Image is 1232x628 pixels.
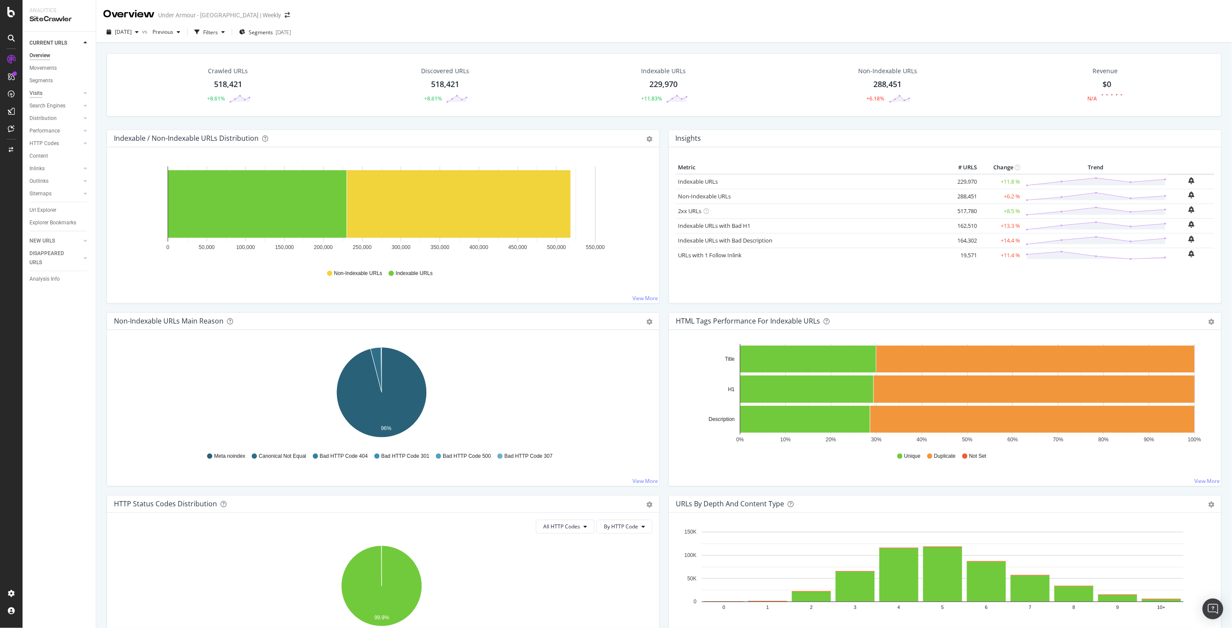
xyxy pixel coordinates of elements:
[29,164,81,173] a: Inlinks
[1157,605,1166,610] text: 10+
[979,161,1022,174] th: Change
[723,605,725,610] text: 0
[547,244,566,250] text: 500,000
[29,218,90,227] a: Explorer Bookmarks
[1116,605,1119,610] text: 9
[604,523,638,530] span: By HTTP Code
[678,222,750,230] a: Indexable URLs with Bad H1
[1087,95,1097,102] div: N/A
[29,164,45,173] div: Inlinks
[199,244,215,250] text: 50,000
[944,161,979,174] th: # URLS
[1189,177,1195,184] div: bell-plus
[979,174,1022,189] td: +11.8 %
[1208,319,1214,325] div: gear
[944,233,979,248] td: 164,302
[1053,437,1063,443] text: 70%
[29,114,57,123] div: Distribution
[826,437,836,443] text: 20%
[29,76,53,85] div: Segments
[29,218,76,227] div: Explorer Bookmarks
[29,177,81,186] a: Outlinks
[1203,599,1223,619] div: Open Intercom Messenger
[1008,437,1018,443] text: 60%
[158,11,281,19] div: Under Armour - [GEOGRAPHIC_DATA] | Weekly
[149,28,173,36] span: Previous
[979,248,1022,262] td: +11.4 %
[29,275,60,284] div: Analysis Info
[114,499,217,508] div: HTTP Status Codes Distribution
[1093,67,1118,75] span: Revenue
[103,25,142,39] button: [DATE]
[29,89,42,98] div: Visits
[780,437,791,443] text: 10%
[934,453,956,460] span: Duplicate
[597,520,652,534] button: By HTTP Code
[29,249,73,267] div: DISAPPEARED URLS
[985,605,988,610] text: 6
[29,64,57,73] div: Movements
[396,270,433,277] span: Indexable URLs
[29,101,81,110] a: Search Engines
[1022,161,1169,174] th: Trend
[1102,79,1111,89] span: $0
[114,344,649,444] svg: A chart.
[684,529,697,535] text: 150K
[285,12,290,18] div: arrow-right-arrow-left
[166,244,169,250] text: 0
[29,206,56,215] div: Url Explorer
[586,244,605,250] text: 550,000
[969,453,986,460] span: Not Set
[259,453,306,460] span: Canonical Not Equal
[203,29,218,36] div: Filters
[392,244,411,250] text: 300,000
[29,14,89,24] div: SiteCrawler
[979,233,1022,248] td: +14.4 %
[1194,477,1220,485] a: View More
[29,139,81,148] a: HTTP Codes
[684,552,697,558] text: 100K
[962,437,973,443] text: 50%
[207,95,225,102] div: +8.61%
[29,39,81,48] a: CURRENT URLS
[678,236,772,244] a: Indexable URLs with Bad Description
[103,7,155,22] div: Overview
[979,189,1022,204] td: +6.2 %
[944,189,979,204] td: 288,451
[443,453,491,460] span: Bad HTTP Code 500
[678,178,718,185] a: Indexable URLs
[944,218,979,233] td: 162,510
[29,126,60,136] div: Performance
[115,28,132,36] span: 2025 Sep. 25th
[676,527,1211,627] svg: A chart.
[641,95,662,102] div: +11.83%
[29,236,55,246] div: NEW URLS
[149,25,184,39] button: Previous
[381,453,429,460] span: Bad HTTP Code 301
[536,520,594,534] button: All HTTP Codes
[1189,191,1195,198] div: bell-plus
[694,599,697,605] text: 0
[1073,605,1075,610] text: 8
[29,189,81,198] a: Sitemaps
[191,25,228,39] button: Filters
[29,126,81,136] a: Performance
[114,161,649,262] svg: A chart.
[650,79,678,90] div: 229,970
[236,244,255,250] text: 100,000
[687,576,697,582] text: 50K
[676,161,944,174] th: Metric
[236,25,295,39] button: Segments[DATE]
[676,344,1211,444] svg: A chart.
[874,79,902,90] div: 288,451
[678,207,701,215] a: 2xx URLs
[29,7,89,14] div: Analytics
[675,133,701,144] h4: Insights
[941,605,944,610] text: 5
[504,453,552,460] span: Bad HTTP Code 307
[29,139,59,148] div: HTTP Codes
[1188,437,1201,443] text: 100%
[353,244,372,250] text: 250,000
[642,67,686,75] div: Indexable URLs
